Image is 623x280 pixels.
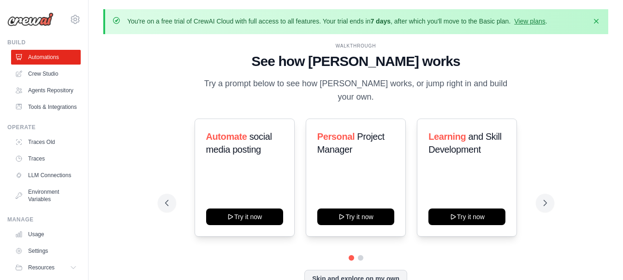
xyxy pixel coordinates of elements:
[11,151,81,166] a: Traces
[7,124,81,131] div: Operate
[317,131,355,142] span: Personal
[428,131,466,142] span: Learning
[7,216,81,223] div: Manage
[11,260,81,275] button: Resources
[11,83,81,98] a: Agents Repository
[165,53,547,70] h1: See how [PERSON_NAME] works
[7,39,81,46] div: Build
[206,131,247,142] span: Automate
[317,131,385,155] span: Project Manager
[11,185,81,207] a: Environment Variables
[127,17,547,26] p: You're on a free trial of CrewAI Cloud with full access to all features. Your trial ends in , aft...
[11,168,81,183] a: LLM Connections
[165,42,547,49] div: WALKTHROUGH
[201,77,511,104] p: Try a prompt below to see how [PERSON_NAME] works, or jump right in and build your own.
[7,12,53,26] img: Logo
[206,209,283,225] button: Try it now
[11,227,81,242] a: Usage
[11,244,81,258] a: Settings
[514,18,545,25] a: View plans
[11,50,81,65] a: Automations
[11,135,81,149] a: Traces Old
[428,209,505,225] button: Try it now
[370,18,391,25] strong: 7 days
[11,100,81,114] a: Tools & Integrations
[28,264,54,271] span: Resources
[11,66,81,81] a: Crew Studio
[317,209,394,225] button: Try it now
